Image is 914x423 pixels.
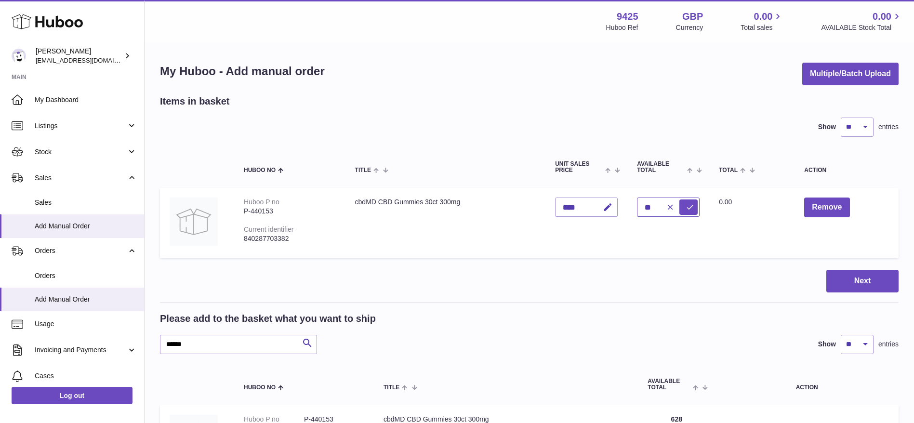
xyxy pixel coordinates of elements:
span: Stock [35,147,127,157]
span: AVAILABLE Total [637,161,685,173]
a: 0.00 AVAILABLE Stock Total [821,10,902,32]
div: [PERSON_NAME] [36,47,122,65]
span: 0.00 [719,198,732,206]
h2: Please add to the basket what you want to ship [160,312,376,325]
span: Huboo no [244,167,276,173]
span: AVAILABLE Stock Total [821,23,902,32]
img: internalAdmin-9425@internal.huboo.com [12,49,26,63]
div: P-440153 [244,207,336,216]
span: [EMAIL_ADDRESS][DOMAIN_NAME] [36,56,142,64]
span: Sales [35,198,137,207]
span: Huboo no [244,384,276,391]
div: Current identifier [244,225,294,233]
span: AVAILABLE Total [648,378,690,391]
th: Action [715,369,899,400]
span: Title [384,384,399,391]
span: Invoicing and Payments [35,345,127,355]
h2: Items in basket [160,95,230,108]
span: Total [719,167,738,173]
img: cbdMD CBD Gummies 30ct 300mg [170,198,218,246]
button: Multiple/Batch Upload [802,63,899,85]
span: Add Manual Order [35,295,137,304]
strong: 9425 [617,10,638,23]
span: Total sales [741,23,783,32]
a: 0.00 Total sales [741,10,783,32]
label: Show [818,340,836,349]
button: Remove [804,198,849,217]
strong: GBP [682,10,703,23]
span: 0.00 [873,10,891,23]
span: Orders [35,246,127,255]
div: 840287703382 [244,234,336,243]
button: Next [826,270,899,292]
div: Currency [676,23,703,32]
span: Unit Sales Price [555,161,603,173]
span: Title [355,167,371,173]
span: 0.00 [754,10,773,23]
div: Huboo Ref [606,23,638,32]
span: My Dashboard [35,95,137,105]
div: Huboo P no [244,198,279,206]
a: Log out [12,387,132,404]
span: Sales [35,173,127,183]
span: Listings [35,121,127,131]
span: Add Manual Order [35,222,137,231]
label: Show [818,122,836,132]
span: entries [878,122,899,132]
span: Orders [35,271,137,280]
h1: My Huboo - Add manual order [160,64,325,79]
div: Action [804,167,889,173]
span: Cases [35,371,137,381]
span: entries [878,340,899,349]
td: cbdMD CBD Gummies 30ct 300mg [345,188,546,258]
span: Usage [35,319,137,329]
